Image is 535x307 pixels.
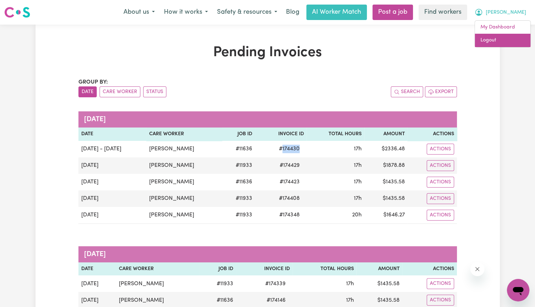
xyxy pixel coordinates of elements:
th: Amount [364,128,407,141]
td: $ 1878.88 [364,157,407,174]
th: Care Worker [146,128,222,141]
span: # 174429 [275,161,304,170]
span: Need any help? [4,5,43,11]
span: # 174430 [275,145,304,153]
th: Total Hours [293,262,356,276]
th: Job ID [199,262,236,276]
th: Invoice ID [255,128,307,141]
td: [PERSON_NAME] [146,157,222,174]
td: # 11933 [199,275,236,292]
span: # 174339 [261,280,290,288]
div: My Account [475,20,531,47]
span: 17 hours [354,179,362,185]
button: Actions [427,278,454,289]
th: Date [78,262,116,276]
button: Actions [427,177,454,188]
th: Total Hours [307,128,364,141]
button: How it works [159,5,212,20]
button: sort invoices by care worker [100,86,140,97]
span: 20 hours [352,212,362,218]
h1: Pending Invoices [78,44,457,61]
span: # 174423 [275,178,304,186]
button: Actions [427,193,454,204]
a: AI Worker Match [306,5,367,20]
a: Logout [475,34,530,47]
span: # 174408 [275,194,304,203]
td: # 11933 [222,157,255,174]
td: # 11933 [222,207,255,224]
td: [DATE] [78,174,147,190]
caption: [DATE] [78,246,457,262]
th: Date [78,128,147,141]
td: [DATE] [78,275,116,292]
span: 17 hours [354,146,362,152]
span: Group by: [78,79,108,85]
caption: [DATE] [78,111,457,128]
td: [PERSON_NAME] [146,190,222,207]
button: About us [119,5,159,20]
td: $ 1435.58 [364,174,407,190]
td: $ 1435.58 [356,275,402,292]
button: My Account [470,5,531,20]
button: sort invoices by paid status [143,86,166,97]
span: # 174348 [275,211,304,219]
button: Actions [427,144,454,155]
td: [PERSON_NAME] [146,207,222,224]
button: sort invoices by date [78,86,97,97]
td: $ 2336.48 [364,141,407,157]
img: Careseekers logo [4,6,30,19]
th: Actions [407,128,457,141]
span: 17 hours [346,298,354,303]
span: 17 hours [354,163,362,168]
td: [DATE] - [DATE] [78,141,147,157]
a: Blog [282,5,304,20]
a: Find workers [419,5,467,20]
td: [PERSON_NAME] [116,275,199,292]
a: My Dashboard [475,21,530,34]
a: Post a job [372,5,413,20]
td: $ 1435.58 [364,190,407,207]
span: 17 hours [346,281,354,287]
button: Safety & resources [212,5,282,20]
span: 17 hours [354,196,362,201]
span: [PERSON_NAME] [486,9,526,17]
iframe: Close message [470,262,484,276]
td: [DATE] [78,157,147,174]
a: Careseekers logo [4,4,30,20]
td: # 11933 [222,190,255,207]
th: Amount [356,262,402,276]
td: $ 1646.27 [364,207,407,224]
td: [DATE] [78,190,147,207]
td: [PERSON_NAME] [146,141,222,157]
th: Actions [402,262,457,276]
td: # 11636 [222,141,255,157]
button: Actions [427,210,454,221]
td: [PERSON_NAME] [146,174,222,190]
th: Care Worker [116,262,199,276]
th: Invoice ID [236,262,293,276]
span: # 174146 [262,296,290,305]
th: Job ID [222,128,255,141]
td: [DATE] [78,207,147,224]
button: Actions [427,160,454,171]
button: Export [425,86,457,97]
td: # 11636 [222,174,255,190]
button: Actions [427,295,454,306]
iframe: Button to launch messaging window [507,279,529,301]
button: Search [391,86,423,97]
